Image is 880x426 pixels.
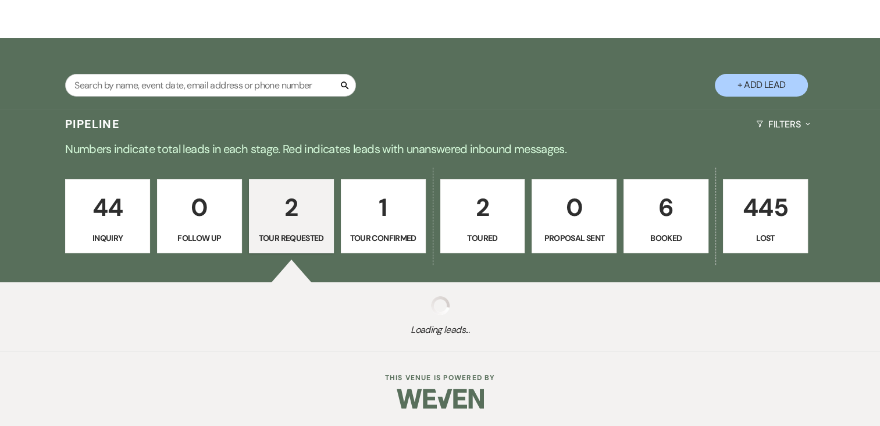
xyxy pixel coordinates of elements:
[731,188,800,227] p: 445
[723,179,808,254] a: 445Lost
[715,74,808,97] button: + Add Lead
[22,140,859,158] p: Numbers indicate total leads in each stage. Red indicates leads with unanswered inbound messages.
[624,179,708,254] a: 6Booked
[448,188,518,227] p: 2
[532,179,617,254] a: 0Proposal Sent
[348,232,418,244] p: Tour Confirmed
[341,179,426,254] a: 1Tour Confirmed
[73,232,142,244] p: Inquiry
[65,74,356,97] input: Search by name, event date, email address or phone number
[165,188,234,227] p: 0
[448,232,518,244] p: Toured
[631,188,701,227] p: 6
[65,179,150,254] a: 44Inquiry
[631,232,701,244] p: Booked
[731,232,800,244] p: Lost
[65,116,120,132] h3: Pipeline
[348,188,418,227] p: 1
[249,179,334,254] a: 2Tour Requested
[44,323,836,337] span: Loading leads...
[256,232,326,244] p: Tour Requested
[397,378,484,419] img: Weven Logo
[539,232,609,244] p: Proposal Sent
[440,179,525,254] a: 2Toured
[431,296,450,315] img: loading spinner
[256,188,326,227] p: 2
[751,109,815,140] button: Filters
[157,179,242,254] a: 0Follow Up
[539,188,609,227] p: 0
[73,188,142,227] p: 44
[165,232,234,244] p: Follow Up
